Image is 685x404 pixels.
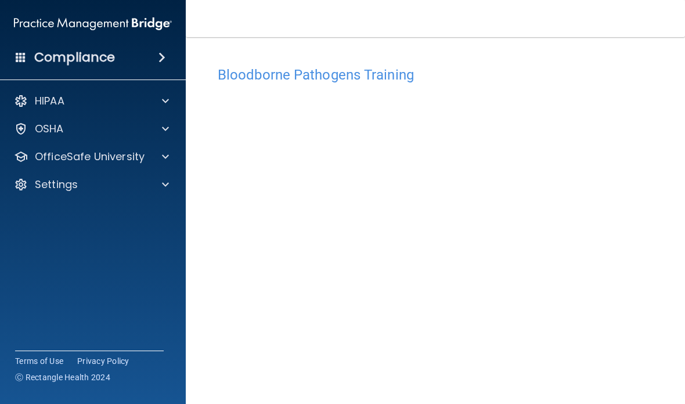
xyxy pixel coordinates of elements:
h4: Bloodborne Pathogens Training [218,67,653,82]
a: OSHA [14,122,169,136]
a: Terms of Use [15,355,63,367]
h4: Compliance [34,49,115,66]
a: HIPAA [14,94,169,108]
a: Settings [14,178,169,192]
span: Ⓒ Rectangle Health 2024 [15,371,110,383]
a: Privacy Policy [77,355,129,367]
p: HIPAA [35,94,64,108]
p: OfficeSafe University [35,150,145,164]
a: OfficeSafe University [14,150,169,164]
p: Settings [35,178,78,192]
img: PMB logo [14,12,172,35]
p: OSHA [35,122,64,136]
